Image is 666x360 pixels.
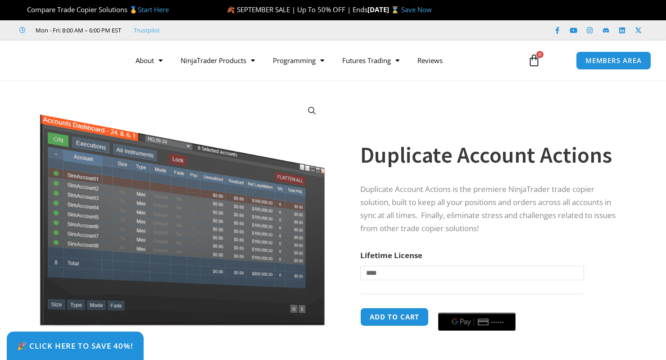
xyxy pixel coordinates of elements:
img: LogoAI | Affordable Indicators – NinjaTrader [18,44,114,77]
a: 0 [514,47,554,73]
span: 🍂 SEPTEMBER SALE | Up To 50% OFF | Ends [227,5,367,14]
span: 0 [536,51,544,58]
a: About [127,50,172,71]
a: Programming [264,50,333,71]
label: Lifetime License [360,250,422,260]
text: •••••• [492,319,505,325]
span: MEMBERS AREA [585,57,642,64]
a: NinjaTrader Products [172,50,264,71]
a: Start Here [138,5,169,14]
span: Mon - Fri: 8:00 AM – 6:00 PM EST [33,25,121,36]
a: Trustpilot [134,25,160,36]
a: MEMBERS AREA [576,51,651,70]
span: 🎉 Click Here to save 40%! [17,342,133,350]
span: Compare Trade Copier Solutions 🥇 [19,5,169,14]
p: Duplicate Account Actions is the premiere NinjaTrader trade copier solution, built to keep all yo... [360,183,623,235]
iframe: Secure payment input frame [436,306,517,307]
img: 🏆 [20,6,27,13]
strong: [DATE] ⌛ [367,5,401,14]
a: Save Now [401,5,432,14]
a: Reviews [408,50,452,71]
button: Add to cart [360,308,429,326]
img: Screenshot 2024-08-26 15414455555 [37,96,327,326]
nav: Menu [127,50,520,71]
a: 🎉 Click Here to save 40%! [7,332,144,360]
a: View full-screen image gallery [304,103,320,119]
button: Buy with GPay [438,313,516,331]
a: Futures Trading [333,50,408,71]
h1: Duplicate Account Actions [360,139,623,171]
a: Clear options [360,285,374,291]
